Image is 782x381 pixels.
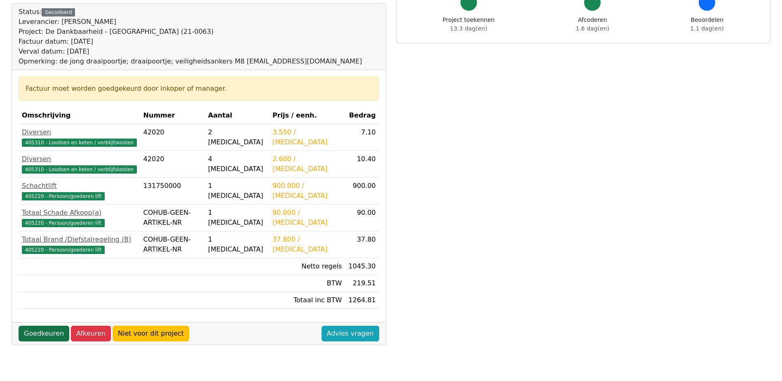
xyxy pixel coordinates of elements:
div: Gecodeerd [42,8,75,16]
td: 90.00 [345,205,379,231]
td: 900.00 [345,178,379,205]
td: COHUB-GEEN-ARTIKEL-NR [140,231,205,258]
a: Diversen405310 - Loodsen en keten / verblijfskosten [22,154,137,174]
div: Project: De Dankbaarheid - [GEOGRAPHIC_DATA] (21-0063) [19,27,362,37]
td: 1045.30 [345,258,379,275]
span: 1.6 dag(en) [576,25,609,32]
a: Advies vragen [322,326,379,341]
a: Goedkeuren [19,326,69,341]
span: 1.1 dag(en) [690,25,724,32]
a: Diversen405310 - Loodsen en keten / verblijfskosten [22,127,137,147]
td: 10.40 [345,151,379,178]
td: Netto regels [269,258,345,275]
div: Beoordelen [690,16,724,33]
div: Factuur datum: [DATE] [19,37,362,47]
div: 37.800 / [MEDICAL_DATA] [272,235,342,254]
td: 42020 [140,151,205,178]
div: 90.000 / [MEDICAL_DATA] [272,208,342,228]
div: 4 [MEDICAL_DATA] [208,154,266,174]
td: Totaal inc BTW [269,292,345,309]
th: Prijs / eenh. [269,107,345,124]
div: Project toekennen [443,16,495,33]
div: Verval datum: [DATE] [19,47,362,56]
div: Status: [19,7,362,66]
span: 405220 - Persoon/goederen lift [22,246,105,254]
th: Omschrijving [19,107,140,124]
span: 405220 - Persoon/goederen lift [22,192,105,200]
span: 405310 - Loodsen en keten / verblijfskosten [22,165,137,174]
div: Totaal Schade Afkoop(a) [22,208,137,218]
div: Schachtlift [22,181,137,191]
td: 219.51 [345,275,379,292]
a: Schachtlift405220 - Persoon/goederen lift [22,181,137,201]
td: 1264.81 [345,292,379,309]
td: 131750000 [140,178,205,205]
td: BTW [269,275,345,292]
div: Totaal Brand /Diefstalregeling (B) [22,235,137,245]
div: Afcoderen [576,16,609,33]
div: 3.550 / [MEDICAL_DATA] [272,127,342,147]
td: 42020 [140,124,205,151]
a: Afkeuren [71,326,111,341]
span: 13.3 dag(en) [450,25,487,32]
div: 1 [MEDICAL_DATA] [208,208,266,228]
a: Totaal Brand /Diefstalregeling (B)405220 - Persoon/goederen lift [22,235,137,254]
a: Totaal Schade Afkoop(a)405220 - Persoon/goederen lift [22,208,137,228]
a: Niet voor dit project [113,326,189,341]
div: 1 [MEDICAL_DATA] [208,181,266,201]
div: Factuur moet worden goedgekeurd door inkoper of manager. [26,84,372,94]
div: Opmerking: de jong draaipoortje; draaipoortje; veiligheidsankers M8 [EMAIL_ADDRESS][DOMAIN_NAME] [19,56,362,66]
th: Nummer [140,107,205,124]
div: 2.600 / [MEDICAL_DATA] [272,154,342,174]
td: COHUB-GEEN-ARTIKEL-NR [140,205,205,231]
div: Diversen [22,154,137,164]
div: 1 [MEDICAL_DATA] [208,235,266,254]
span: 405220 - Persoon/goederen lift [22,219,105,227]
td: 37.80 [345,231,379,258]
div: Leverancier: [PERSON_NAME] [19,17,362,27]
div: Diversen [22,127,137,137]
div: 2 [MEDICAL_DATA] [208,127,266,147]
span: 405310 - Loodsen en keten / verblijfskosten [22,139,137,147]
th: Aantal [205,107,269,124]
td: 7.10 [345,124,379,151]
div: 900.000 / [MEDICAL_DATA] [272,181,342,201]
th: Bedrag [345,107,379,124]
